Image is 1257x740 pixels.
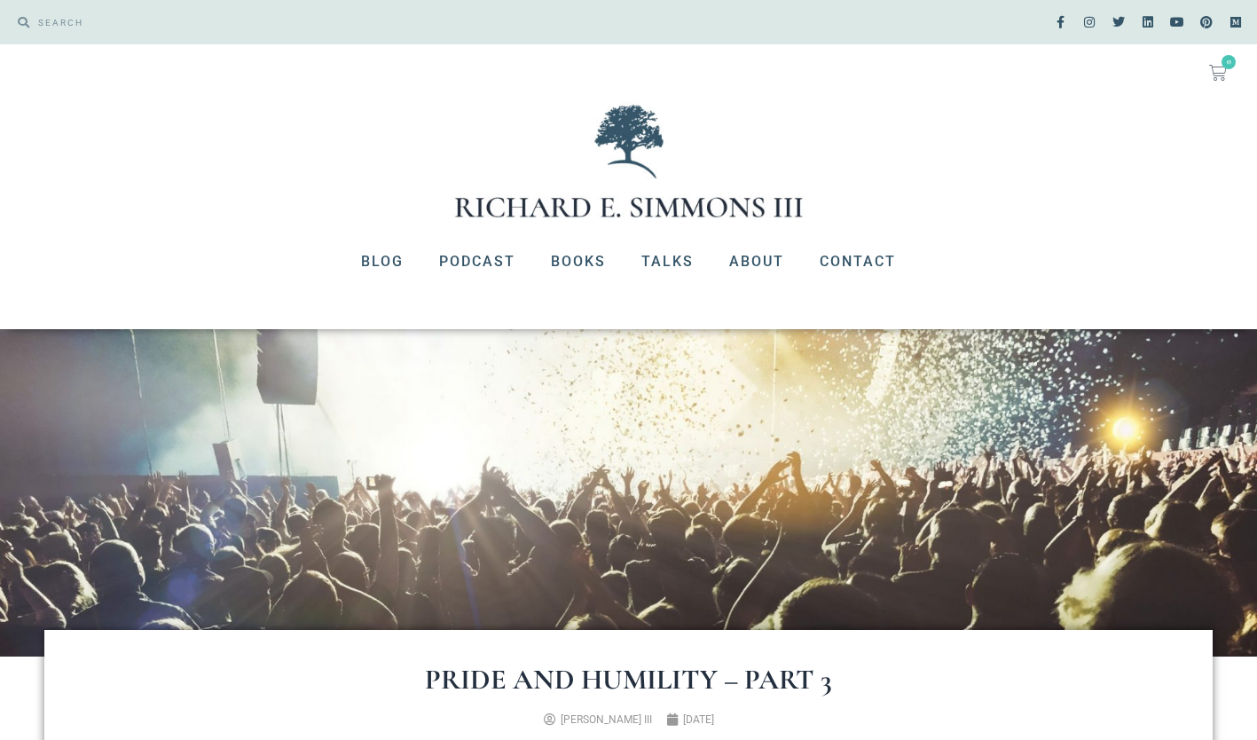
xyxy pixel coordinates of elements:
a: Talks [624,239,711,285]
input: SEARCH [29,9,620,35]
a: About [711,239,802,285]
a: Podcast [421,239,533,285]
span: [PERSON_NAME] III [561,713,652,726]
a: Blog [343,239,421,285]
h1: Pride and Humility – Part 3 [115,665,1142,694]
a: [DATE] [666,712,714,728]
a: 0 [1188,53,1248,92]
span: 0 [1222,55,1236,69]
a: Books [533,239,624,285]
a: Contact [802,239,914,285]
time: [DATE] [683,713,714,726]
